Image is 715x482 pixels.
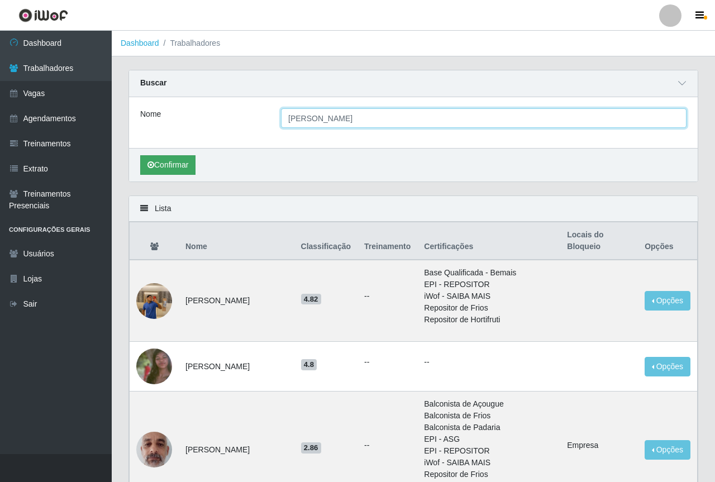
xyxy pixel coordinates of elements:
a: Dashboard [121,39,159,47]
th: Classificação [294,222,358,260]
li: EPI - REPOSITOR [424,445,554,457]
th: Locais do Bloqueio [560,222,638,260]
button: Opções [645,357,690,376]
img: 1701972182792.jpeg [136,426,172,473]
td: [PERSON_NAME] [179,260,294,342]
ul: -- [364,356,411,368]
span: 2.86 [301,442,321,454]
li: Trabalhadores [159,37,221,49]
li: Balconista de Frios [424,410,554,422]
p: -- [424,356,554,368]
li: iWof - SAIBA MAIS [424,290,554,302]
th: Nome [179,222,294,260]
li: Repositor de Frios [424,302,554,314]
th: Treinamento [357,222,417,260]
img: CoreUI Logo [18,8,68,22]
button: Confirmar [140,155,196,175]
li: Base Qualificada - Bemais [424,267,554,279]
span: 4.82 [301,294,321,305]
button: Opções [645,440,690,460]
li: Balconista de Açougue [424,398,554,410]
li: Repositor de Frios [424,469,554,480]
img: 1722956017371.jpeg [136,283,172,319]
li: EPI - REPOSITOR [424,279,554,290]
strong: Buscar [140,78,166,87]
li: Balconista de Padaria [424,422,554,433]
nav: breadcrumb [112,31,715,56]
input: Digite o Nome... [281,108,687,128]
ul: -- [364,440,411,451]
th: Certificações [417,222,560,260]
ul: -- [364,290,411,302]
th: Opções [638,222,697,260]
li: Repositor de Hortifruti [424,314,554,326]
button: Opções [645,291,690,311]
div: Lista [129,196,698,222]
img: 1706376087329.jpeg [136,335,172,398]
li: iWof - SAIBA MAIS [424,457,554,469]
li: EPI - ASG [424,433,554,445]
li: Empresa [567,440,631,451]
label: Nome [140,108,161,120]
td: [PERSON_NAME] [179,342,294,392]
span: 4.8 [301,359,317,370]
